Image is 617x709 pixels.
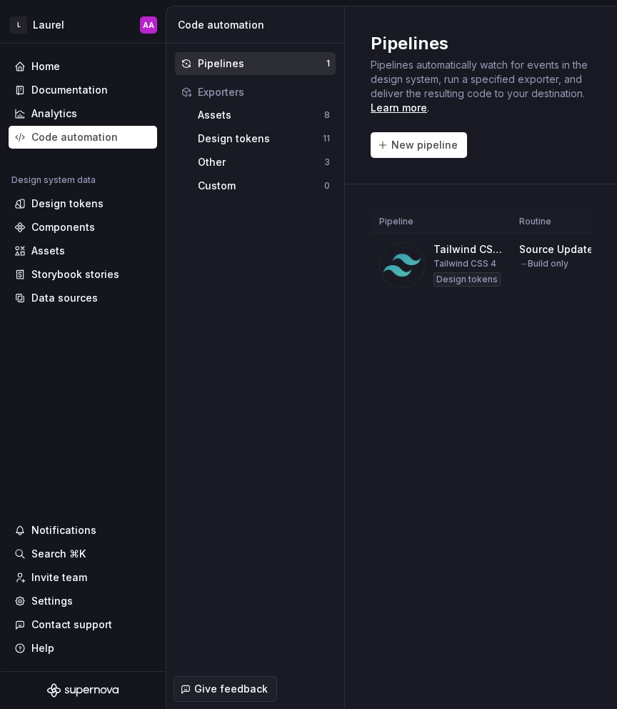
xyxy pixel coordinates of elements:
[323,133,330,144] div: 11
[192,151,336,174] button: Other3
[11,174,96,186] div: Design system data
[198,56,326,71] div: Pipelines
[31,83,108,97] div: Documentation
[192,104,336,127] button: Assets8
[174,676,277,702] button: Give feedback
[31,291,98,305] div: Data sources
[31,220,95,234] div: Components
[31,106,77,121] div: Analytics
[433,242,502,257] div: Tailwind CSS 4
[31,523,96,537] div: Notifications
[31,59,60,74] div: Home
[433,272,501,287] div: Design tokens
[33,18,64,32] div: Laurel
[9,102,157,125] a: Analytics
[31,594,73,608] div: Settings
[198,108,324,122] div: Assets
[9,613,157,636] button: Contact support
[9,542,157,565] button: Search ⌘K
[9,637,157,660] button: Help
[198,85,330,99] div: Exporters
[391,138,458,152] span: New pipeline
[9,239,157,262] a: Assets
[9,192,157,215] a: Design tokens
[324,180,330,192] div: 0
[31,547,86,561] div: Search ⌘K
[511,210,608,234] th: Routine
[31,130,118,144] div: Code automation
[371,132,467,158] button: New pipeline
[198,132,323,146] div: Design tokens
[31,267,119,282] div: Storybook stories
[9,55,157,78] a: Home
[47,683,119,698] svg: Supernova Logo
[192,127,336,150] button: Design tokens11
[194,682,268,696] span: Give feedback
[371,210,511,234] th: Pipeline
[143,19,154,31] div: AA
[175,52,336,75] button: Pipelines1
[9,590,157,613] a: Settings
[3,9,163,40] button: LLaurelAA
[371,101,427,115] a: Learn more
[519,242,600,257] div: Source Updated
[9,79,157,101] a: Documentation
[31,618,112,632] div: Contact support
[324,109,330,121] div: 8
[31,641,54,655] div: Help
[9,566,157,589] a: Invite team
[178,18,338,32] div: Code automation
[371,59,591,99] span: Pipelines automatically watch for events in the design system, run a specified exporter, and deli...
[31,197,104,211] div: Design tokens
[324,157,330,168] div: 3
[31,570,87,585] div: Invite team
[433,258,496,269] div: Tailwind CSS 4
[9,519,157,542] button: Notifications
[9,126,157,149] a: Code automation
[519,258,568,269] div: → Build only
[192,174,336,197] button: Custom0
[198,155,324,169] div: Other
[198,179,324,193] div: Custom
[9,216,157,239] a: Components
[9,287,157,309] a: Data sources
[9,263,157,286] a: Storybook stories
[371,32,591,55] h2: Pipelines
[10,16,27,34] div: L
[326,58,330,69] div: 1
[371,89,587,114] span: .
[31,244,65,258] div: Assets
